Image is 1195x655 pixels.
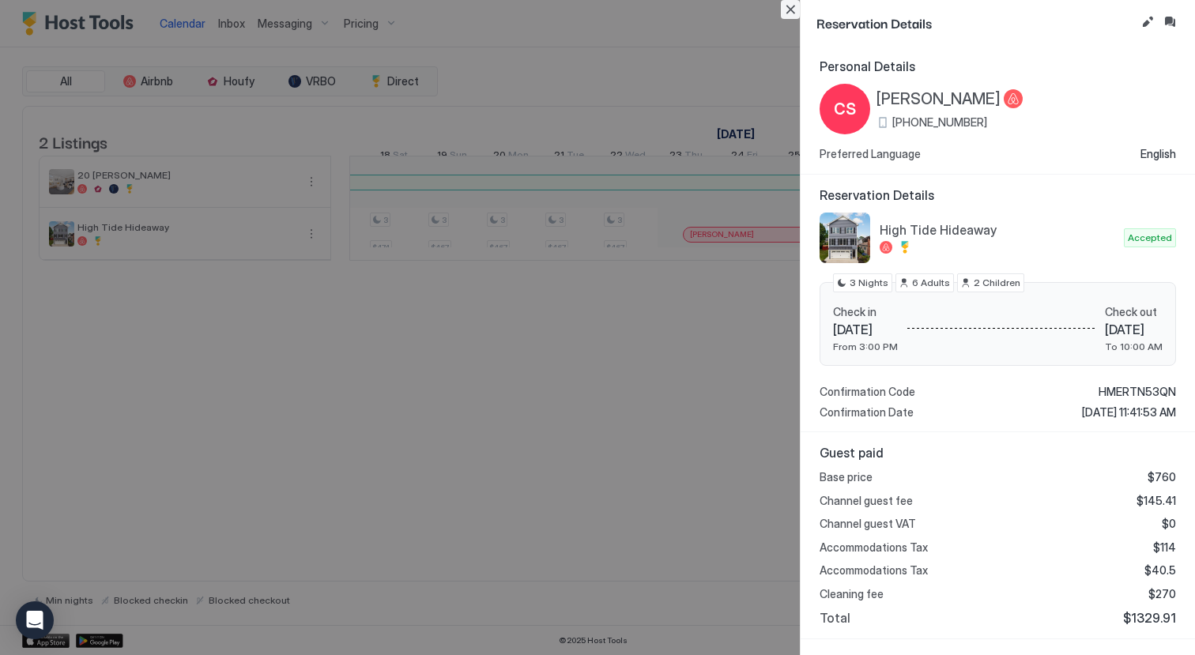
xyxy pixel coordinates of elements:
[850,276,888,290] span: 3 Nights
[1123,610,1176,626] span: $1329.91
[1140,147,1176,161] span: English
[820,563,928,578] span: Accommodations Tax
[1105,341,1163,352] span: To 10:00 AM
[1153,540,1176,555] span: $114
[876,89,1001,109] span: [PERSON_NAME]
[1105,305,1163,319] span: Check out
[816,13,1135,32] span: Reservation Details
[833,305,898,319] span: Check in
[820,470,873,484] span: Base price
[16,601,54,639] div: Open Intercom Messenger
[1138,13,1157,32] button: Edit reservation
[1144,563,1176,578] span: $40.5
[820,187,1176,203] span: Reservation Details
[820,445,1176,461] span: Guest paid
[820,58,1176,74] span: Personal Details
[1082,405,1176,420] span: [DATE] 11:41:53 AM
[1160,13,1179,32] button: Inbox
[974,276,1020,290] span: 2 Children
[1148,587,1176,601] span: $270
[1137,494,1176,508] span: $145.41
[820,147,921,161] span: Preferred Language
[820,494,913,508] span: Channel guest fee
[820,405,914,420] span: Confirmation Date
[1105,322,1163,337] span: [DATE]
[820,213,870,263] div: listing image
[820,540,928,555] span: Accommodations Tax
[820,385,915,399] span: Confirmation Code
[1099,385,1176,399] span: HMERTN53QN
[912,276,950,290] span: 6 Adults
[833,341,898,352] span: From 3:00 PM
[880,222,1118,238] span: High Tide Hideaway
[820,610,850,626] span: Total
[892,115,987,130] span: [PHONE_NUMBER]
[834,97,856,121] span: CS
[833,322,898,337] span: [DATE]
[1148,470,1176,484] span: $760
[820,517,916,531] span: Channel guest VAT
[1128,231,1172,245] span: Accepted
[1162,517,1176,531] span: $0
[820,587,884,601] span: Cleaning fee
